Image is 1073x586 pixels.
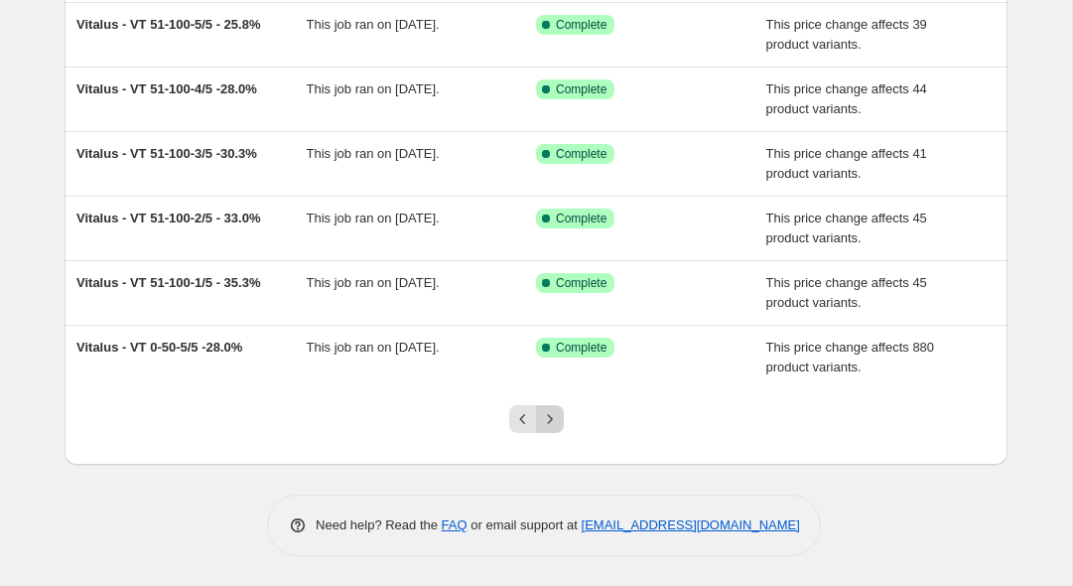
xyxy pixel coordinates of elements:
span: This price change affects 44 product variants. [766,81,927,116]
button: Next [536,405,564,433]
span: Complete [556,17,606,33]
a: [EMAIL_ADDRESS][DOMAIN_NAME] [582,517,800,532]
span: This job ran on [DATE]. [307,275,440,290]
span: Complete [556,340,606,356]
span: This job ran on [DATE]. [307,146,440,161]
span: Vitalus - VT 51-100-3/5 -30.3% [76,146,257,161]
span: This price change affects 39 product variants. [766,17,927,52]
span: Vitalus - VT 51-100-5/5 - 25.8% [76,17,260,32]
span: This price change affects 880 product variants. [766,340,935,374]
span: This price change affects 45 product variants. [766,275,927,310]
span: This job ran on [DATE]. [307,17,440,32]
span: This job ran on [DATE]. [307,211,440,225]
span: Need help? Read the [316,517,442,532]
a: FAQ [442,517,468,532]
span: Complete [556,211,606,226]
span: Vitalus - VT 51-100-4/5 -28.0% [76,81,257,96]
span: or email support at [468,517,582,532]
span: Complete [556,81,606,97]
nav: Pagination [509,405,564,433]
span: This job ran on [DATE]. [307,81,440,96]
span: Vitalus - VT 51-100-2/5 - 33.0% [76,211,260,225]
span: This job ran on [DATE]. [307,340,440,355]
span: Vitalus - VT 0-50-5/5 -28.0% [76,340,242,355]
span: Complete [556,275,606,291]
span: Vitalus - VT 51-100-1/5 - 35.3% [76,275,260,290]
span: Complete [556,146,606,162]
span: This price change affects 45 product variants. [766,211,927,245]
span: This price change affects 41 product variants. [766,146,927,181]
button: Previous [509,405,537,433]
